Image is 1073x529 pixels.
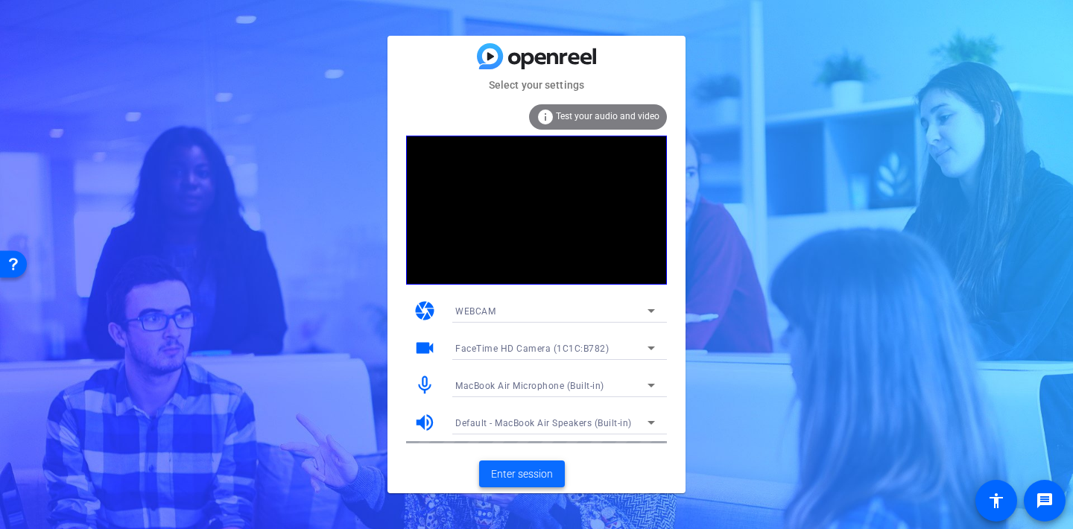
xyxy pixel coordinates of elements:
[387,77,686,93] mat-card-subtitle: Select your settings
[414,374,436,396] mat-icon: mic_none
[1036,492,1054,510] mat-icon: message
[455,381,604,391] span: MacBook Air Microphone (Built-in)
[414,300,436,322] mat-icon: camera
[556,111,659,121] span: Test your audio and video
[414,411,436,434] mat-icon: volume_up
[455,306,496,317] span: WEBCAM
[491,466,553,482] span: Enter session
[479,460,565,487] button: Enter session
[414,337,436,359] mat-icon: videocam
[477,43,596,69] img: blue-gradient.svg
[455,418,632,428] span: Default - MacBook Air Speakers (Built-in)
[536,108,554,126] mat-icon: info
[987,492,1005,510] mat-icon: accessibility
[455,343,609,354] span: FaceTime HD Camera (1C1C:B782)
